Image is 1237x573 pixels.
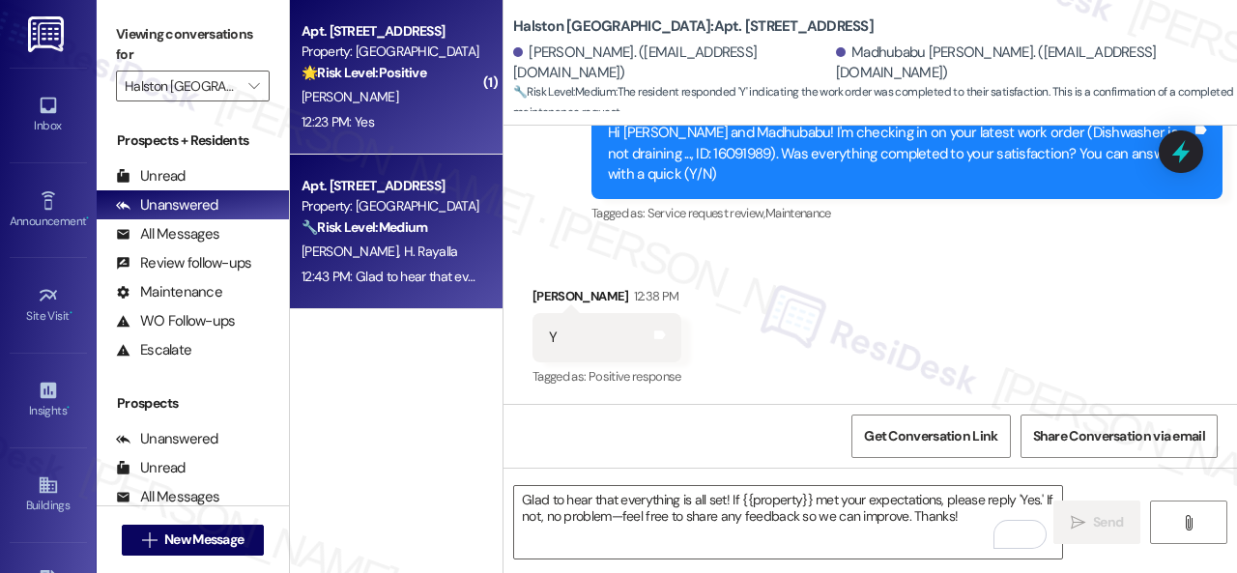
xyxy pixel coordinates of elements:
[302,196,480,216] div: Property: [GEOGRAPHIC_DATA]
[116,429,218,449] div: Unanswered
[302,176,480,196] div: Apt. [STREET_ADDRESS]
[591,199,1223,227] div: Tagged as:
[164,530,244,550] span: New Message
[608,123,1192,185] div: Hi [PERSON_NAME] and Madhubabu! I'm checking in on your latest work order (Dishwasher is not drai...
[302,243,404,260] span: [PERSON_NAME]
[10,89,87,141] a: Inbox
[765,205,831,221] span: Maintenance
[532,286,681,313] div: [PERSON_NAME]
[97,130,289,151] div: Prospects + Residents
[1021,415,1218,458] button: Share Conversation via email
[513,16,874,37] b: Halston [GEOGRAPHIC_DATA]: Apt. [STREET_ADDRESS]
[514,486,1062,559] textarea: To enrich screen reader interactions, please activate Accessibility in Grammarly extension settings
[851,415,1010,458] button: Get Conversation Link
[513,84,616,100] strong: 🔧 Risk Level: Medium
[1093,512,1123,532] span: Send
[1033,426,1205,446] span: Share Conversation via email
[589,368,681,385] span: Positive response
[302,42,480,62] div: Property: [GEOGRAPHIC_DATA]
[116,458,186,478] div: Unread
[116,340,191,360] div: Escalate
[10,279,87,331] a: Site Visit •
[116,166,186,186] div: Unread
[116,224,219,244] div: All Messages
[513,82,1237,124] span: : The resident responded 'Y' indicating the work order was completed to their satisfaction. This ...
[302,64,426,81] strong: 🌟 Risk Level: Positive
[647,205,765,221] span: Service request review ,
[864,426,997,446] span: Get Conversation Link
[70,306,72,320] span: •
[10,469,87,521] a: Buildings
[1053,501,1140,544] button: Send
[836,43,1223,84] div: Madhubabu [PERSON_NAME]. ([EMAIL_ADDRESS][DOMAIN_NAME])
[248,78,259,94] i: 
[532,362,681,390] div: Tagged as:
[116,487,219,507] div: All Messages
[116,195,218,215] div: Unanswered
[86,212,89,225] span: •
[116,311,235,331] div: WO Follow-ups
[1071,515,1085,530] i: 
[116,253,251,273] div: Review follow-ups
[513,43,831,84] div: [PERSON_NAME]. ([EMAIL_ADDRESS][DOMAIN_NAME])
[302,218,427,236] strong: 🔧 Risk Level: Medium
[10,374,87,426] a: Insights •
[404,243,458,260] span: H. Rayalla
[97,393,289,414] div: Prospects
[125,71,239,101] input: All communities
[549,328,557,348] div: Y
[302,21,480,42] div: Apt. [STREET_ADDRESS]
[122,525,265,556] button: New Message
[67,401,70,415] span: •
[302,113,374,130] div: 12:23 PM: Yes
[28,16,68,52] img: ResiDesk Logo
[116,282,222,302] div: Maintenance
[302,88,398,105] span: [PERSON_NAME]
[116,19,270,71] label: Viewing conversations for
[629,286,679,306] div: 12:38 PM
[142,532,157,548] i: 
[1181,515,1195,530] i: 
